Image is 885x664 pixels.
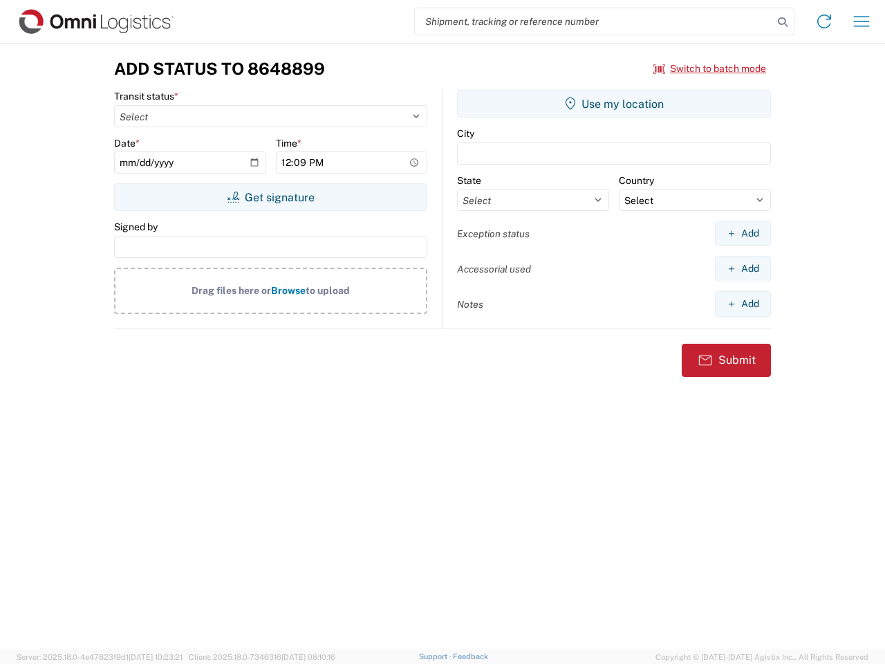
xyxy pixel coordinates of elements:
[189,653,335,661] span: Client: 2025.18.0-7346316
[17,653,183,661] span: Server: 2025.18.0-4e47823f9d1
[419,652,454,661] a: Support
[653,57,766,80] button: Switch to batch mode
[271,285,306,296] span: Browse
[306,285,350,296] span: to upload
[129,653,183,661] span: [DATE] 10:23:21
[114,137,140,149] label: Date
[715,291,771,317] button: Add
[715,256,771,282] button: Add
[114,59,325,79] h3: Add Status to 8648899
[457,298,483,311] label: Notes
[281,653,335,661] span: [DATE] 08:10:16
[415,8,773,35] input: Shipment, tracking or reference number
[682,344,771,377] button: Submit
[276,137,301,149] label: Time
[114,183,427,211] button: Get signature
[192,285,271,296] span: Drag files here or
[114,221,158,233] label: Signed by
[114,90,178,102] label: Transit status
[457,228,530,240] label: Exception status
[457,263,531,275] label: Accessorial used
[655,651,868,663] span: Copyright © [DATE]-[DATE] Agistix Inc., All Rights Reserved
[457,127,474,140] label: City
[457,90,771,118] button: Use my location
[715,221,771,246] button: Add
[619,174,654,187] label: Country
[453,652,488,661] a: Feedback
[457,174,481,187] label: State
